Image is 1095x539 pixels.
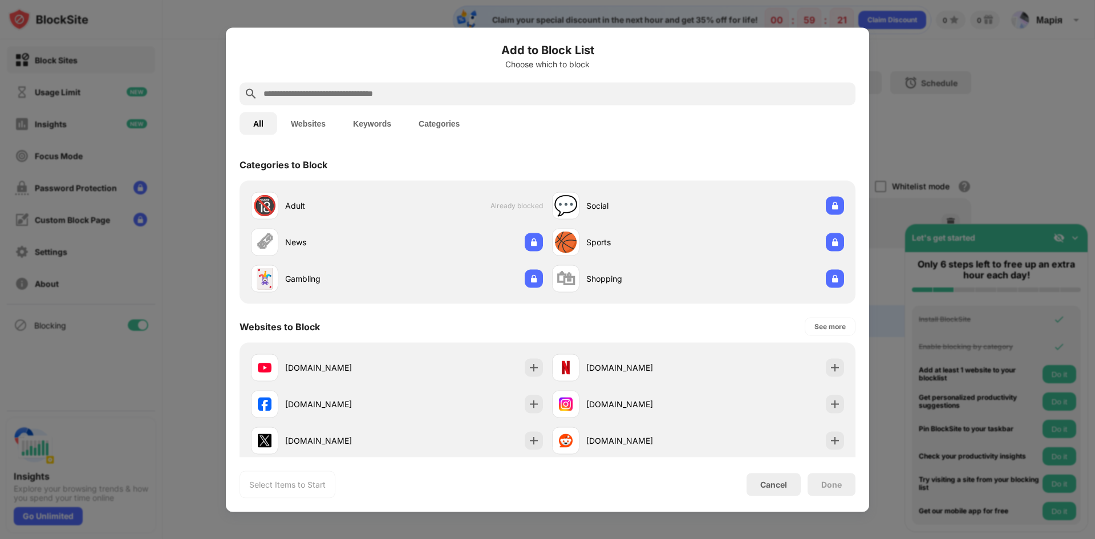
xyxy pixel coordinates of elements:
[240,159,327,170] div: Categories to Block
[258,360,271,374] img: favicons
[821,480,842,489] div: Done
[556,267,575,290] div: 🛍
[285,398,397,410] div: [DOMAIN_NAME]
[586,236,698,248] div: Sports
[559,397,573,411] img: favicons
[586,435,698,447] div: [DOMAIN_NAME]
[285,435,397,447] div: [DOMAIN_NAME]
[586,273,698,285] div: Shopping
[285,200,397,212] div: Adult
[253,194,277,217] div: 🔞
[258,397,271,411] img: favicons
[586,200,698,212] div: Social
[559,360,573,374] img: favicons
[258,433,271,447] img: favicons
[285,273,397,285] div: Gambling
[554,194,578,217] div: 💬
[760,480,787,489] div: Cancel
[559,433,573,447] img: favicons
[255,230,274,254] div: 🗞
[240,112,277,135] button: All
[253,267,277,290] div: 🃏
[285,236,397,248] div: News
[249,479,326,490] div: Select Items to Start
[586,362,698,374] div: [DOMAIN_NAME]
[405,112,473,135] button: Categories
[339,112,405,135] button: Keywords
[586,398,698,410] div: [DOMAIN_NAME]
[240,41,855,58] h6: Add to Block List
[814,321,846,332] div: See more
[277,112,339,135] button: Websites
[240,59,855,68] div: Choose which to block
[490,201,543,210] span: Already blocked
[554,230,578,254] div: 🏀
[244,87,258,100] img: search.svg
[240,321,320,332] div: Websites to Block
[285,362,397,374] div: [DOMAIN_NAME]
